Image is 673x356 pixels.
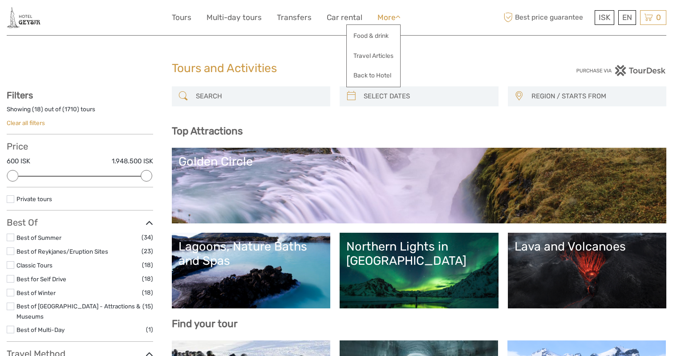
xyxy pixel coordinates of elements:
[346,239,492,268] div: Northern Lights in [GEOGRAPHIC_DATA]
[65,105,77,113] label: 1710
[178,154,660,217] a: Golden Circle
[655,13,662,22] span: 0
[178,239,324,302] a: Lagoons, Nature Baths and Spas
[16,303,140,320] a: Best of [GEOGRAPHIC_DATA] - Attractions & Museums
[142,274,153,284] span: (18)
[347,67,400,84] a: Back to Hotel
[347,27,400,44] a: Food & drink
[277,11,312,24] a: Transfers
[360,89,494,104] input: SELECT DATES
[502,10,593,25] span: Best price guarantee
[16,234,61,241] a: Best of Summer
[172,11,191,24] a: Tours
[7,141,153,152] h3: Price
[172,318,238,330] b: Find your tour
[146,324,153,335] span: (1)
[16,248,108,255] a: Best of Reykjanes/Eruption Sites
[142,232,153,243] span: (34)
[16,326,65,333] a: Best of Multi-Day
[112,157,153,166] label: 1.948.500 ISK
[16,195,52,202] a: Private tours
[576,65,666,76] img: PurchaseViaTourDesk.png
[515,239,660,302] a: Lava and Volcanoes
[347,47,400,65] a: Travel Articles
[142,246,153,256] span: (23)
[142,260,153,270] span: (18)
[7,157,30,166] label: 600 ISK
[34,105,41,113] label: 18
[7,105,153,119] div: Showing ( ) out of ( ) tours
[16,262,53,269] a: Classic Tours
[7,217,153,228] h3: Best Of
[172,125,243,137] b: Top Attractions
[178,154,660,169] div: Golden Circle
[527,89,662,104] button: REGION / STARTS FROM
[178,239,324,268] div: Lagoons, Nature Baths and Spas
[192,89,326,104] input: SEARCH
[327,11,362,24] a: Car rental
[515,239,660,254] div: Lava and Volcanoes
[7,90,33,101] strong: Filters
[618,10,636,25] div: EN
[172,61,502,76] h1: Tours and Activities
[142,301,153,311] span: (15)
[16,289,56,296] a: Best of Winter
[377,11,401,24] a: More
[142,287,153,298] span: (18)
[7,119,45,126] a: Clear all filters
[7,7,41,28] img: 2245-fc00950d-c906-46d7-b8c2-e740c3f96a38_logo_small.jpg
[599,13,610,22] span: ISK
[346,239,492,302] a: Northern Lights in [GEOGRAPHIC_DATA]
[207,11,262,24] a: Multi-day tours
[16,275,66,283] a: Best for Self Drive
